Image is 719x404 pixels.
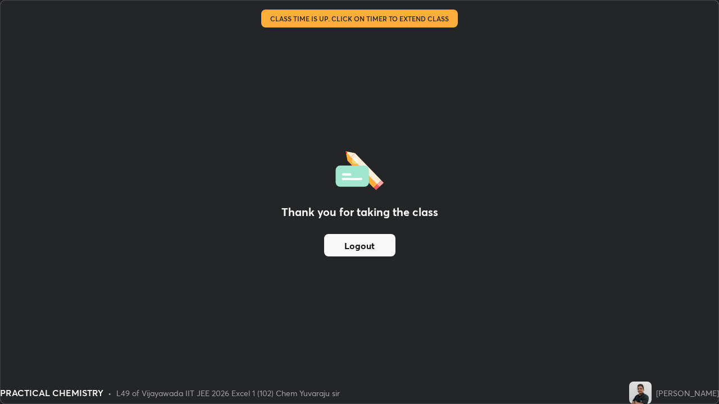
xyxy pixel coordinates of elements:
img: offlineFeedback.1438e8b3.svg [335,148,384,190]
div: [PERSON_NAME] [656,387,719,399]
h2: Thank you for taking the class [281,204,438,221]
div: • [108,387,112,399]
img: c547916ed39d4cb9837da95068f59e5d.jpg [629,382,652,404]
div: L49 of Vijayawada IIT JEE 2026 Excel 1 (102) Chem Yuvaraju sir [116,387,340,399]
button: Logout [324,234,395,256]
